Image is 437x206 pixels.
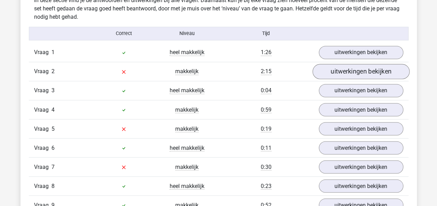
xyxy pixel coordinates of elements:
[34,163,51,171] span: Vraag
[261,144,272,151] span: 0:11
[51,49,55,55] span: 1
[175,163,199,170] span: makkelijk
[175,68,199,75] span: makkelijk
[312,64,409,79] a: uitwerkingen bekijken
[51,87,55,94] span: 3
[51,144,55,151] span: 6
[319,103,403,116] a: uitwerkingen bekijken
[34,105,51,114] span: Vraag
[51,68,55,75] span: 2
[261,163,272,170] span: 0:30
[319,141,403,154] a: uitwerkingen bekijken
[319,46,403,59] a: uitwerkingen bekijken
[175,125,199,132] span: makkelijk
[170,49,204,56] span: heel makkelijk
[261,68,272,75] span: 2:15
[170,182,204,189] span: heel makkelijk
[261,87,272,94] span: 0:04
[34,125,51,133] span: Vraag
[34,48,51,57] span: Vraag
[34,144,51,152] span: Vraag
[261,106,272,113] span: 0:59
[92,30,155,37] div: Correct
[155,30,219,37] div: Niveau
[51,125,55,132] span: 5
[319,84,403,97] a: uitwerkingen bekijken
[34,67,51,76] span: Vraag
[51,182,55,189] span: 8
[34,86,51,95] span: Vraag
[170,144,204,151] span: heel makkelijk
[261,125,272,132] span: 0:19
[319,160,403,173] a: uitwerkingen bekijken
[261,182,272,189] span: 0:23
[319,122,403,135] a: uitwerkingen bekijken
[51,163,55,170] span: 7
[51,106,55,113] span: 4
[34,182,51,190] span: Vraag
[218,30,313,37] div: Tijd
[170,87,204,94] span: heel makkelijk
[261,49,272,56] span: 1:26
[319,179,403,192] a: uitwerkingen bekijken
[175,106,199,113] span: makkelijk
